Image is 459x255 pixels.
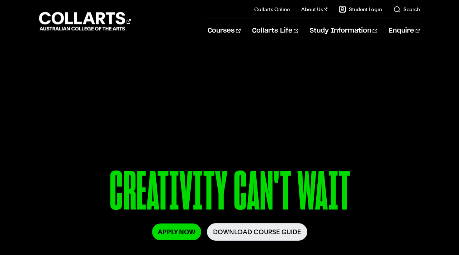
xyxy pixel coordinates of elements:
[208,19,240,43] a: Courses
[254,6,290,13] a: Collarts Online
[252,19,298,43] a: Collarts Life
[39,164,420,223] p: CREATIVITY CAN'T WAIT
[393,6,420,13] a: Search
[207,223,307,241] a: Download Course Guide
[310,19,377,43] a: Study Information
[152,223,201,240] a: Apply Now
[339,6,382,13] a: Student Login
[39,11,131,32] div: Go to homepage
[389,19,420,43] a: Enquire
[301,6,328,13] a: About Us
